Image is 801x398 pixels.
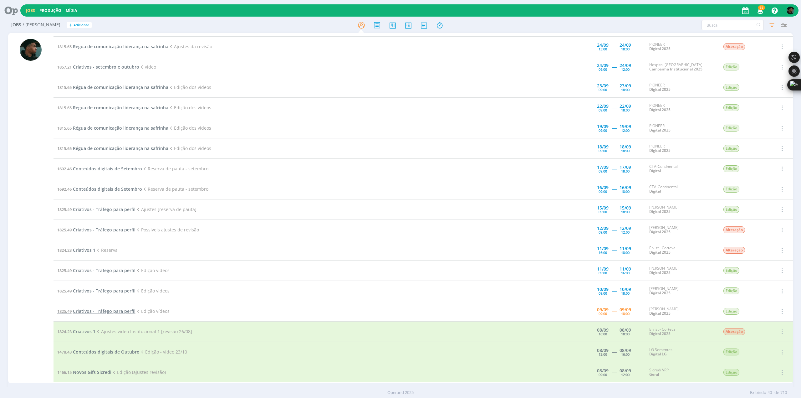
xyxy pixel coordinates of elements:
[723,287,739,294] span: Edição
[612,267,616,273] span: -----
[95,247,118,253] span: Reserva
[620,369,631,373] div: 08/09
[649,189,661,194] a: Digital
[649,144,714,153] div: PIONEER
[620,267,631,271] div: 11/09
[20,39,42,61] img: K
[597,328,609,332] div: 08/09
[597,287,609,292] div: 10/09
[597,348,609,353] div: 08/09
[57,227,135,233] a: 1825.49Criativos - Tráfego para perfil
[57,267,135,273] a: 1825.49Criativos - Tráfego para perfil
[621,373,630,376] div: 12:00
[649,287,714,296] div: [PERSON_NAME]
[723,206,739,213] span: Edição
[73,308,135,314] span: Criativos - Tráfego para perfil
[612,247,616,253] span: -----
[621,190,630,193] div: 18:00
[599,210,607,214] div: 09:00
[26,8,35,13] a: Jobs
[57,268,72,273] span: 1825.49
[620,328,631,332] div: 08/09
[599,271,607,275] div: 09:00
[139,64,156,70] span: vídeo
[597,145,609,149] div: 18/09
[649,66,702,72] a: Campanha Institucional 2025
[597,246,609,251] div: 11/09
[787,7,794,14] img: K
[649,127,671,133] a: Digital 2025
[73,186,142,192] span: Conteúdos digitais de Setembro
[621,88,630,91] div: 18:00
[620,145,631,149] div: 18/09
[599,373,607,376] div: 09:00
[612,145,616,151] span: -----
[649,368,714,377] div: Sicredi VRP
[620,104,631,108] div: 22/09
[73,84,168,90] span: Régua de comunicação liderança na safrinha
[723,349,739,355] span: Edição
[612,44,616,49] span: -----
[73,328,95,334] span: Criativos 1
[135,206,196,212] span: Ajustes [reserva de pauta]
[39,8,61,13] a: Produção
[73,64,139,70] span: Criativos - setembro e outubro
[597,84,609,88] div: 23/09
[57,125,72,131] span: 1815.65
[135,308,170,314] span: Edição vídeos
[620,43,631,47] div: 24/09
[57,308,72,314] span: 1825.49
[142,186,208,192] span: Reserva de pauta - setembro
[621,251,630,254] div: 18:00
[599,312,607,315] div: 09:00
[599,88,607,91] div: 09:00
[57,105,72,111] span: 1815.65
[57,288,72,294] span: 1825.49
[768,390,772,396] span: 40
[649,185,714,194] div: CTA-Continental
[142,166,208,172] span: Reserva de pauta - setembro
[599,190,607,193] div: 09:00
[649,229,671,235] a: Digital 2025
[66,8,77,13] a: Mídia
[73,247,95,253] span: Criativos 1
[649,290,671,296] a: Digital 2025
[73,44,168,49] span: Régua de comunicação liderança na safrinha
[780,390,787,396] span: 710
[57,328,95,334] a: 1824.23Criativos 1
[753,5,766,16] button: 55
[621,47,630,51] div: 18:00
[649,266,714,275] div: [PERSON_NAME]
[57,349,72,355] span: 1478.43
[64,8,79,13] button: Mídia
[597,124,609,129] div: 19/09
[649,250,671,255] a: Digital 2025
[57,125,168,131] a: 1815.65Régua de comunicação liderança na safrinha
[57,308,135,314] a: 1825.49Criativos - Tráfego para perfil
[649,124,714,133] div: PIONEER
[649,311,671,316] a: Digital 2025
[57,84,168,90] a: 1815.65Régua de comunicação liderança na safrinha
[73,267,135,273] span: Criativos - Tráfego para perfil
[649,307,714,316] div: [PERSON_NAME]
[620,63,631,68] div: 24/09
[649,46,671,51] a: Digital 2025
[168,84,211,90] span: Edição dos vídeos
[649,164,714,173] div: CTA-Continental
[723,186,739,193] span: Edição
[649,209,671,214] a: Digital 2025
[168,145,211,151] span: Edição dos vídeos
[597,185,609,190] div: 16/09
[599,149,607,152] div: 09:00
[24,8,37,13] button: Jobs
[649,225,714,235] div: [PERSON_NAME]
[620,226,631,230] div: 12/09
[723,84,739,91] span: Edição
[774,390,779,396] span: de
[621,169,630,173] div: 18:00
[621,108,630,112] div: 18:00
[135,227,199,233] span: Possíveis ajustes de revisão
[621,292,630,295] div: 18:00
[612,206,616,212] span: -----
[612,349,616,355] span: -----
